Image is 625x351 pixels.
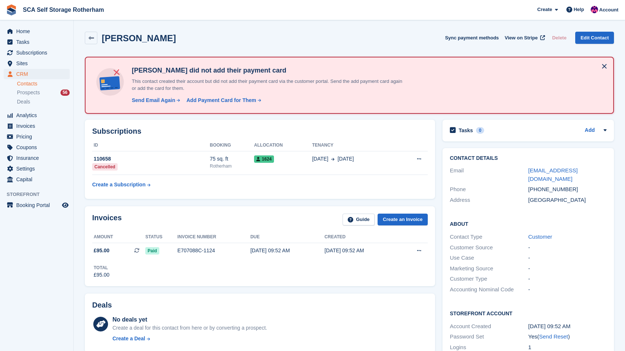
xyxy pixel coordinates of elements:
span: £95.00 [94,247,110,255]
div: [DATE] 09:52 AM [324,247,399,255]
a: Customer [528,234,552,240]
a: menu [4,121,70,131]
span: Tasks [16,37,60,47]
div: Contact Type [450,233,528,241]
div: - [528,285,607,294]
a: menu [4,26,70,36]
span: Capital [16,174,60,185]
h2: Storefront Account [450,309,607,317]
h4: [PERSON_NAME] did not add their payment card [129,66,405,75]
h2: About [450,220,607,227]
th: Created [324,231,399,243]
span: Deals [17,98,30,105]
div: [PHONE_NUMBER] [528,185,607,194]
div: [GEOGRAPHIC_DATA] [528,196,607,204]
a: Prospects 56 [17,89,70,96]
h2: Contact Details [450,155,607,161]
a: menu [4,110,70,120]
a: menu [4,48,70,58]
span: CRM [16,69,60,79]
div: Marketing Source [450,264,528,273]
div: No deals yet [112,315,267,324]
div: - [528,254,607,262]
h2: Subscriptions [92,127,428,136]
div: [DATE] 09:52 AM [528,322,607,331]
a: Create an Invoice [378,214,428,226]
a: Edit Contact [575,32,614,44]
p: This contact created their account but did not add their payment card via the customer portal. Se... [129,78,405,92]
h2: Tasks [459,127,473,134]
div: Customer Type [450,275,528,283]
div: Create a Deal [112,335,145,343]
span: Coupons [16,142,60,152]
a: menu [4,69,70,79]
a: Add Payment Card for Them [184,96,262,104]
div: Customer Source [450,243,528,252]
span: Home [16,26,60,36]
div: [DATE] 09:52 AM [250,247,324,255]
div: 56 [60,89,70,96]
span: Booking Portal [16,200,60,210]
div: Email [450,166,528,183]
div: - [528,243,607,252]
h2: Invoices [92,214,122,226]
a: [EMAIL_ADDRESS][DOMAIN_NAME] [528,167,578,182]
div: - [528,275,607,283]
span: Pricing [16,131,60,142]
th: Booking [210,140,254,151]
span: Help [574,6,584,13]
button: Sync payment methods [445,32,499,44]
a: menu [4,153,70,163]
a: menu [4,174,70,185]
div: Send Email Again [132,96,175,104]
div: 110658 [92,155,210,163]
span: Sites [16,58,60,69]
span: Storefront [7,191,73,198]
th: Status [145,231,177,243]
div: 0 [476,127,485,134]
div: Yes [528,333,607,341]
a: Create a Deal [112,335,267,343]
th: Due [250,231,324,243]
span: [DATE] [312,155,328,163]
h2: [PERSON_NAME] [102,33,176,43]
div: £95.00 [94,271,110,279]
th: ID [92,140,210,151]
a: menu [4,58,70,69]
a: menu [4,131,70,142]
th: Invoice number [177,231,250,243]
a: Create a Subscription [92,178,150,192]
div: Create a deal for this contact from here or by converting a prospect. [112,324,267,332]
a: Guide [343,214,375,226]
img: no-card-linked-e7822e413c904bf8b177c4d89f31251c4716f9871600ec3ca5bfc59e148c83f4.svg [94,66,126,98]
th: Amount [92,231,145,243]
span: 1624 [254,155,274,163]
a: menu [4,37,70,47]
div: E707088C-1124 [177,247,250,255]
div: Add Payment Card for Them [187,96,256,104]
span: Analytics [16,110,60,120]
div: Use Case [450,254,528,262]
div: Address [450,196,528,204]
div: Total [94,264,110,271]
a: View on Stripe [502,32,546,44]
a: SCA Self Storage Rotherham [20,4,107,16]
span: Paid [145,247,159,255]
a: menu [4,142,70,152]
a: Contacts [17,80,70,87]
div: Account Created [450,322,528,331]
span: View on Stripe [505,34,538,42]
div: 75 sq. ft [210,155,254,163]
span: Invoices [16,121,60,131]
div: - [528,264,607,273]
th: Tenancy [312,140,396,151]
span: Subscriptions [16,48,60,58]
a: Preview store [61,201,70,210]
a: Add [585,126,595,135]
div: Rotherham [210,163,254,169]
div: Cancelled [92,163,118,171]
h2: Deals [92,301,112,309]
a: Send Reset [539,333,568,340]
span: [DATE] [337,155,354,163]
span: Create [537,6,552,13]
